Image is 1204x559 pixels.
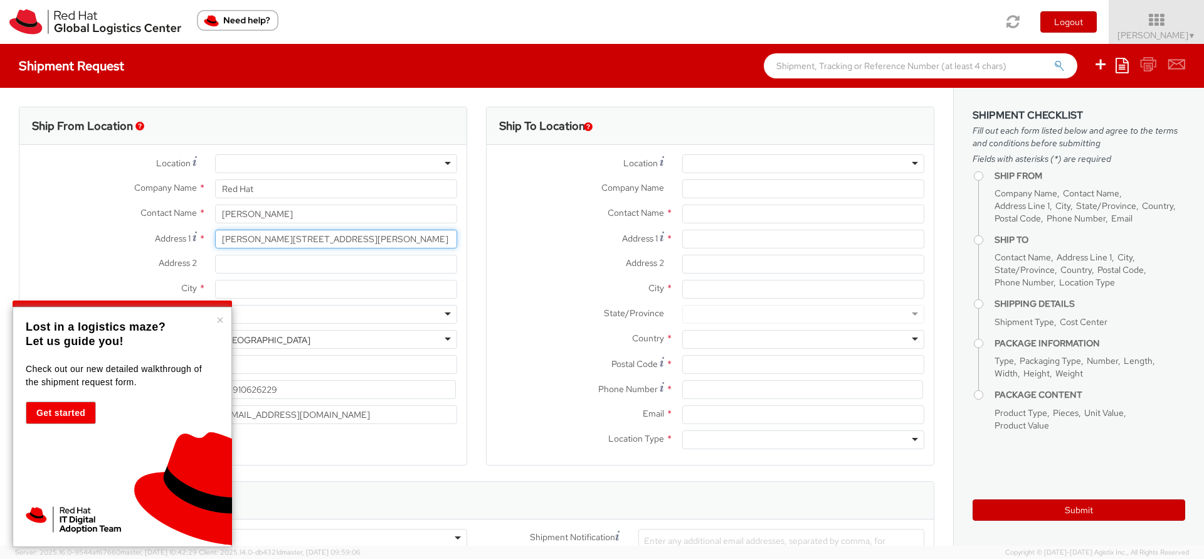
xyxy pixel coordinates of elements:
[1060,264,1092,275] span: Country
[643,408,664,419] span: Email
[1063,188,1119,199] span: Contact Name
[1076,200,1136,211] span: State/Province
[973,124,1185,149] span: Fill out each form listed below and agree to the terms and conditions before submitting
[9,9,181,35] img: rh-logistics-00dfa346123c4ec078e1.svg
[26,402,96,424] button: Get started
[499,120,585,132] h3: Ship To Location
[995,200,1050,211] span: Address Line 1
[995,339,1185,348] h4: Package Information
[608,207,664,218] span: Contact Name
[995,299,1185,309] h4: Shipping Details
[1084,407,1124,418] span: Unit Value
[973,499,1185,521] button: Submit
[156,157,191,169] span: Location
[1005,548,1189,558] span: Copyright © [DATE]-[DATE] Agistix Inc., All Rights Reserved
[197,10,278,31] button: Need help?
[1124,355,1153,366] span: Length
[995,355,1014,366] span: Type
[604,307,664,319] span: State/Province
[1142,200,1173,211] span: Country
[222,334,310,346] div: [GEOGRAPHIC_DATA]
[622,233,658,244] span: Address 1
[26,363,216,389] p: Check out our new detailed walkthrough of the shipment request form.
[764,53,1077,78] input: Shipment, Tracking or Reference Number (at least 4 chars)
[26,335,124,348] strong: Let us guide you!
[995,213,1041,224] span: Postal Code
[995,252,1051,263] span: Contact Name
[1087,355,1118,366] span: Number
[995,171,1185,181] h4: Ship From
[598,383,658,395] span: Phone Number
[995,368,1018,379] span: Width
[155,233,191,244] span: Address 1
[15,548,197,556] span: Server: 2025.16.0-9544af67660
[1117,252,1133,263] span: City
[611,358,658,370] span: Postal Code
[973,110,1185,121] h3: Shipment Checklist
[1055,368,1083,379] span: Weight
[995,235,1185,245] h4: Ship To
[1055,200,1070,211] span: City
[530,531,615,544] span: Shipment Notification
[1020,355,1081,366] span: Packaging Type
[140,207,197,218] span: Contact Name
[601,182,664,193] span: Company Name
[995,277,1053,288] span: Phone Number
[26,321,166,333] strong: Lost in a logistics maze?
[995,390,1185,400] h4: Package Content
[1040,11,1097,33] button: Logout
[1053,407,1079,418] span: Pieces
[995,188,1057,199] span: Company Name
[973,152,1185,165] span: Fields with asterisks (*) are required
[1117,29,1196,41] span: [PERSON_NAME]
[648,282,664,294] span: City
[626,257,664,269] span: Address 2
[995,316,1054,327] span: Shipment Type
[1097,264,1144,275] span: Postal Code
[995,420,1049,431] span: Product Value
[1023,368,1050,379] span: Height
[282,548,361,556] span: master, [DATE] 09:59:06
[1059,277,1115,288] span: Location Type
[632,333,664,344] span: Country
[159,257,197,269] span: Address 2
[216,314,224,326] button: Close
[995,407,1047,418] span: Product Type
[134,182,197,193] span: Company Name
[995,264,1055,275] span: State/Province
[19,59,124,73] h4: Shipment Request
[120,548,197,556] span: master, [DATE] 10:42:29
[1111,213,1133,224] span: Email
[181,282,197,294] span: City
[32,120,133,132] h3: Ship From Location
[199,548,361,556] span: Client: 2025.14.0-db4321d
[608,433,664,444] span: Location Type
[1188,31,1196,41] span: ▼
[1057,252,1112,263] span: Address Line 1
[1047,213,1106,224] span: Phone Number
[623,157,658,169] span: Location
[1060,316,1107,327] span: Cost Center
